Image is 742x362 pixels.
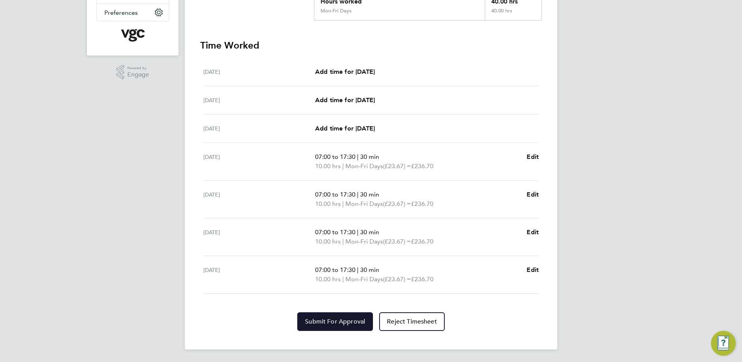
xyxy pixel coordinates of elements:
span: | [357,153,359,160]
a: Add time for [DATE] [315,124,375,133]
span: 07:00 to 17:30 [315,153,355,160]
span: 30 min [360,191,379,198]
span: 07:00 to 17:30 [315,266,355,273]
a: Powered byEngage [116,65,149,80]
span: 10.00 hrs [315,275,341,283]
span: Mon-Fri Days [345,237,383,246]
span: (£23.67) = [383,200,411,207]
span: | [357,228,359,236]
span: Edit [527,266,539,273]
span: 10.00 hrs [315,162,341,170]
span: Mon-Fri Days [345,199,383,209]
button: Preferences [97,4,169,21]
span: 07:00 to 17:30 [315,228,355,236]
a: Edit [527,265,539,275]
span: Powered by [127,65,149,71]
div: [DATE] [203,124,315,133]
span: £236.70 [411,200,433,207]
span: Mon-Fri Days [345,162,383,171]
a: Add time for [DATE] [315,67,375,77]
div: [DATE] [203,228,315,246]
span: 30 min [360,153,379,160]
a: Edit [527,228,539,237]
span: (£23.67) = [383,275,411,283]
span: | [342,275,344,283]
span: Edit [527,153,539,160]
span: Edit [527,191,539,198]
span: £236.70 [411,275,433,283]
button: Reject Timesheet [379,312,445,331]
span: Add time for [DATE] [315,96,375,104]
span: (£23.67) = [383,238,411,245]
span: Edit [527,228,539,236]
a: Add time for [DATE] [315,96,375,105]
span: | [357,266,359,273]
div: [DATE] [203,96,315,105]
button: Submit For Approval [297,312,373,331]
span: | [342,238,344,245]
img: vgcgroup-logo-retina.png [121,29,145,42]
div: [DATE] [203,67,315,77]
span: | [342,200,344,207]
span: Submit For Approval [305,318,365,325]
span: Add time for [DATE] [315,68,375,75]
span: 10.00 hrs [315,238,341,245]
h3: Time Worked [200,39,542,52]
span: 30 min [360,228,379,236]
a: Go to home page [96,29,169,42]
span: Reject Timesheet [387,318,437,325]
span: Engage [127,71,149,78]
div: [DATE] [203,152,315,171]
span: Preferences [104,9,138,16]
span: £236.70 [411,238,433,245]
span: £236.70 [411,162,433,170]
span: Mon-Fri Days [345,275,383,284]
span: | [342,162,344,170]
div: 40.00 hrs [485,8,541,20]
button: Engage Resource Center [711,331,736,356]
span: (£23.67) = [383,162,411,170]
a: Edit [527,152,539,162]
a: Edit [527,190,539,199]
div: [DATE] [203,265,315,284]
span: | [357,191,359,198]
span: 10.00 hrs [315,200,341,207]
div: [DATE] [203,190,315,209]
span: Add time for [DATE] [315,125,375,132]
div: Mon-Fri Days [321,8,352,14]
span: 30 min [360,266,379,273]
span: 07:00 to 17:30 [315,191,355,198]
